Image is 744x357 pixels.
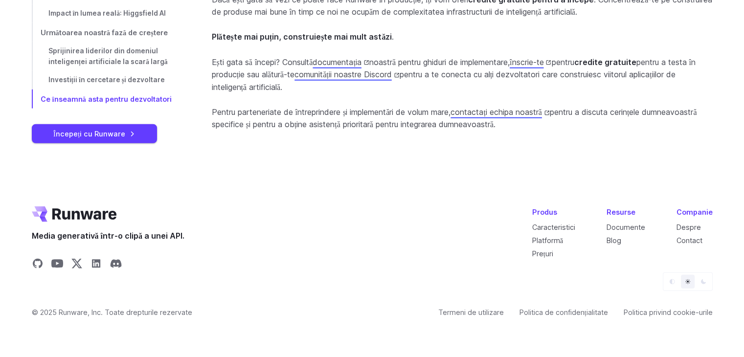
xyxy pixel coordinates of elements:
[48,76,165,84] font: Investiții în cercetare și dezvoltare
[624,307,713,318] a: Politica privind cookie-urile
[32,258,44,272] a: Distribuie pe GitHub
[532,223,575,231] a: Caracteristici
[665,275,679,289] button: Implicit
[438,308,504,316] font: Termeni de utilizare
[294,69,392,79] font: comunității noastre Discord
[369,57,510,67] font: noastră pentru ghiduri de implementare,
[519,307,608,318] a: Politica de confidențialitate
[607,223,645,231] a: Documente
[90,258,102,272] a: Distribuie pe LinkedIn
[663,272,713,291] ul: Selector de teme
[32,90,180,109] a: Ce înseamnă asta pentru dezvoltatori
[532,208,557,216] font: Produs
[32,23,180,42] a: Următoarea noastră fază de creștere
[532,236,563,245] a: Platformă
[32,206,117,222] a: Mergi la /
[48,10,166,18] font: Impact în lumea reală: Higgsfield AI
[313,57,369,67] a: documentația
[676,208,713,216] font: Companie
[32,308,192,316] font: © 2025 Runware, Inc. Toate drepturile rezervate
[532,249,553,258] a: Prețuri
[313,57,361,67] font: documentația
[32,125,157,144] a: Începeți cu Runware
[676,223,701,231] a: Despre
[510,57,543,67] font: înscrie-te
[607,208,635,216] font: Resurse
[110,258,122,272] a: Distribuie pe Discord
[294,69,400,79] a: comunității noastre Discord
[676,236,702,245] a: Contact
[41,28,168,37] font: Următoarea noastră fază de creștere
[574,57,636,67] font: credite gratuite
[32,231,184,241] font: Media generativă într-o clipă a unei API.
[41,95,172,104] font: Ce înseamnă asta pentru dezvoltatori
[510,57,551,67] a: înscrie-te
[519,308,608,316] font: Politica de confidențialitate
[51,258,63,272] a: Distribuie pe YouTube
[48,47,168,66] font: Sprijinirea liderilor din domeniul inteligenței artificiale la scară largă
[697,275,710,289] button: Întuneric
[438,307,504,318] a: Termeni de utilizare
[681,275,695,289] button: Aprinde
[212,32,392,42] font: Plătește mai puțin, construiește mai mult astăzi
[53,130,125,138] font: Începeți cu Runware
[71,258,83,272] a: Distribuie pe X
[212,107,451,117] font: Pentru parteneriate de întreprindere și implementări de volum mare,
[624,308,713,316] font: Politica privind cookie-urile
[451,107,542,117] font: contactați echipa noastră
[392,32,394,42] font: .
[32,71,180,90] a: Investiții în cercetare și dezvoltare
[212,57,313,67] font: Ești gata să începi? Consultă
[451,107,550,117] a: contactați echipa noastră
[607,236,621,245] a: Blog
[32,42,180,71] a: Sprijinirea liderilor din domeniul inteligenței artificiale la scară largă
[212,69,676,92] font: pentru a te conecta cu alți dezvoltatori care construiesc viitorul aplicațiilor de inteligență ar...
[551,57,574,67] font: pentru
[32,5,180,23] a: Impact în lumea reală: Higgsfield AI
